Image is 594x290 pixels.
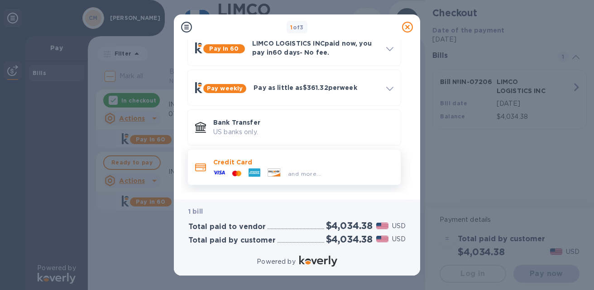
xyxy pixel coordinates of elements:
p: USD [392,221,406,231]
b: of 3 [290,24,304,31]
b: Pay in 60 [209,45,239,52]
span: 1 [290,24,292,31]
b: Pay weekly [207,85,243,92]
h3: Total paid to vendor [188,223,266,231]
p: USD [392,234,406,244]
span: and more... [288,170,321,177]
p: US banks only. [213,127,393,137]
p: Credit Card [213,158,393,167]
h3: Total paid by customer [188,236,276,245]
p: LIMCO LOGISTICS INC paid now, you pay in 60 days - No fee. [252,39,379,57]
img: USD [376,236,388,242]
p: Pay as little as $361.32 per week [254,83,379,92]
img: Logo [299,256,337,267]
p: Powered by [257,257,295,267]
b: 1 bill [188,208,203,215]
h2: $4,034.38 [326,234,373,245]
h2: $4,034.38 [326,220,373,231]
img: USD [376,223,388,229]
p: Bank Transfer [213,118,393,127]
